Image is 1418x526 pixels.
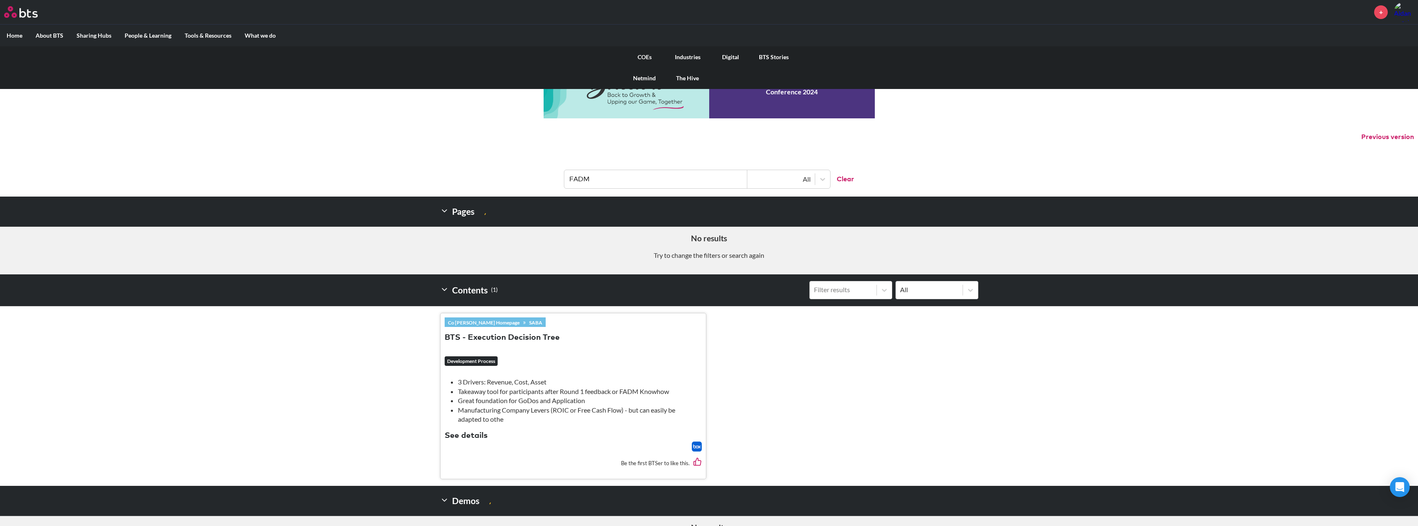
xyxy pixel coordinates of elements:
[1390,477,1410,497] div: Open Intercom Messenger
[1374,5,1388,19] a: +
[445,430,488,442] button: See details
[4,6,38,18] img: BTS Logo
[118,25,178,46] label: People & Learning
[491,284,498,295] small: ( 1 )
[445,318,523,327] a: Co [PERSON_NAME] Homepage
[1394,2,1414,22] a: Profile
[4,6,53,18] a: Go home
[238,25,282,46] label: What we do
[445,356,498,366] em: Development Process
[830,170,854,188] button: Clear
[445,452,702,474] div: Be the first BTSer to like this.
[440,492,491,509] h2: Demos
[445,317,546,327] div: »
[526,318,546,327] a: SABA
[900,285,958,294] div: All
[70,25,118,46] label: Sharing Hubs
[564,170,747,188] input: Find contents, pages and demos...
[1394,2,1414,22] img: Aidan Crockett
[458,387,695,396] li: Takeaway tool for participants after Round 1 feedback or FADM Knowhow
[458,396,695,405] li: Great foundation for GoDos and Application
[458,406,695,424] li: Manufacturing Company Levers (ROIC or Free Cash Flow) - but can easily be adapted to othe
[440,203,486,220] h2: Pages
[751,175,811,184] div: All
[692,442,702,452] img: Box logo
[178,25,238,46] label: Tools & Resources
[445,332,560,343] button: BTS - Execution Decision Tree
[1361,132,1414,142] button: Previous version
[6,233,1412,244] h5: No results
[692,442,702,452] a: Download file from Box
[440,281,498,299] h2: Contents
[29,25,70,46] label: About BTS
[6,251,1412,260] p: Try to change the filters or search again
[458,377,695,387] li: 3 Drivers: Revenue, Cost, Asset
[814,285,872,294] div: Filter results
